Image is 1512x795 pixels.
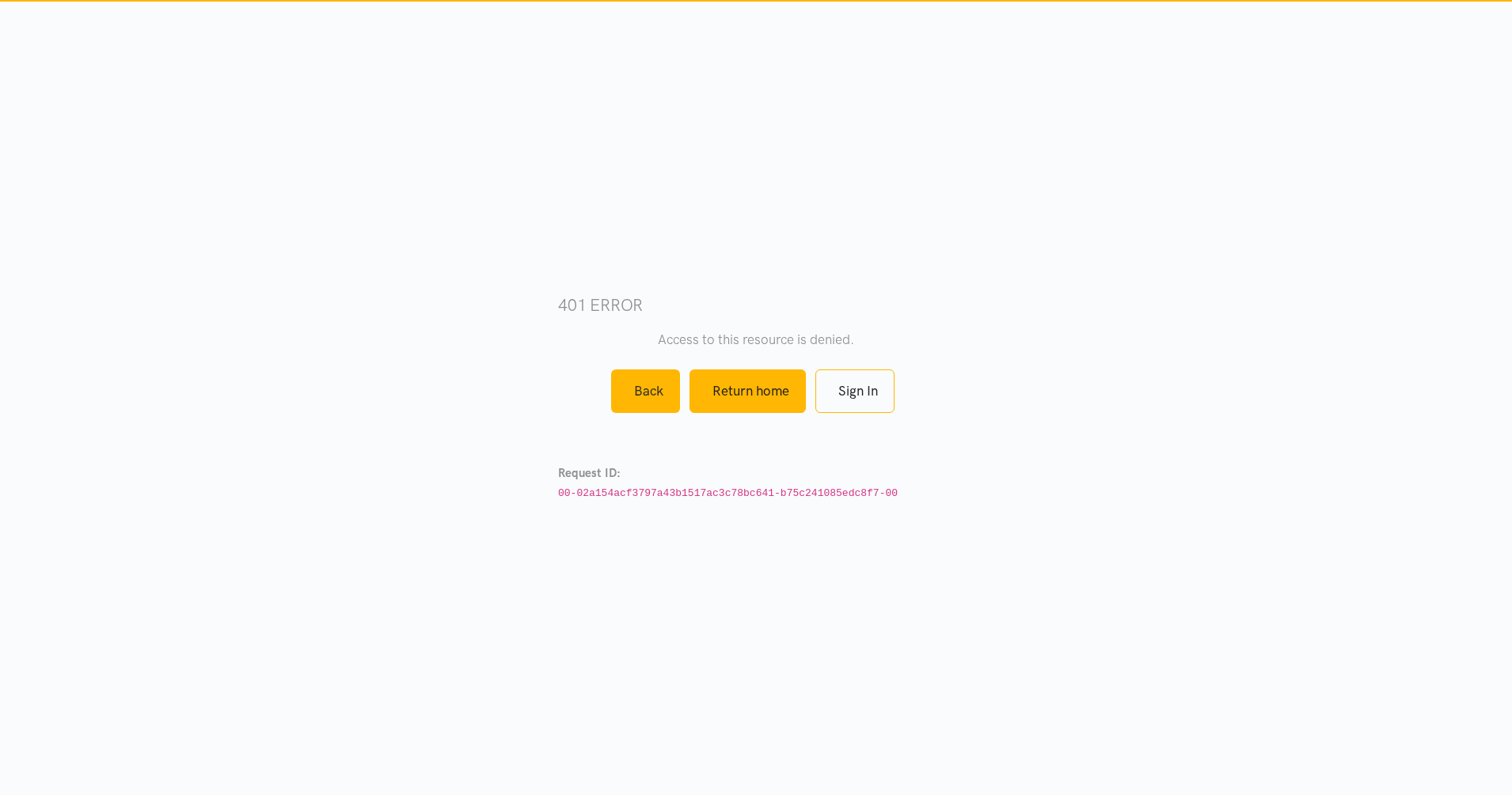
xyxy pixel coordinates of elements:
a: Sign In [815,369,895,413]
strong: Request ID: [558,466,621,480]
p: Access to this resource is denied. [558,329,954,350]
a: Back [611,369,680,413]
a: Return home [690,369,806,413]
code: 00-02a154acf3797a43b1517ac3c78bc641-b75c241085edc8f7-00 [558,487,898,499]
h3: 401 error [558,293,954,316]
